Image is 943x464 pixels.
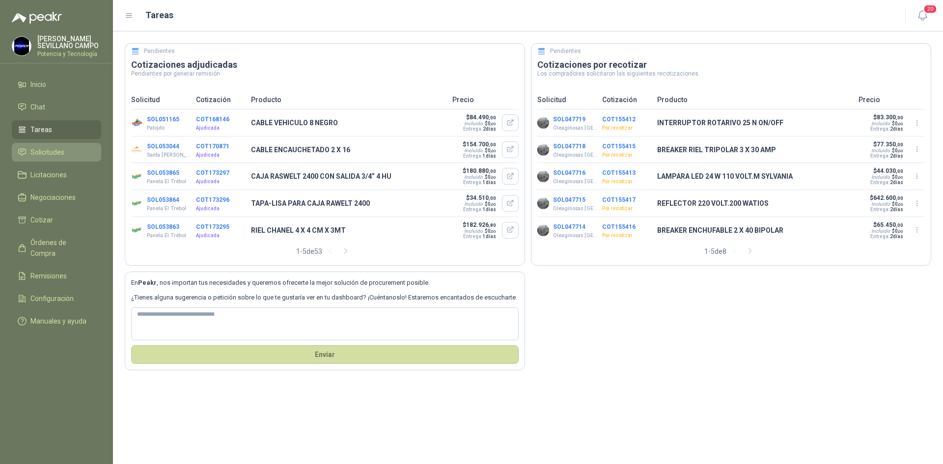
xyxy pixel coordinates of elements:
span: ,00 [489,168,496,174]
span: $ [892,201,903,207]
p: Oleaginosas [GEOGRAPHIC_DATA][PERSON_NAME] [553,205,598,213]
p: Santa [PERSON_NAME] [147,151,192,159]
span: 83.300 [877,114,903,121]
p: Panela El Trébol [147,205,186,213]
div: Incluido [871,121,890,126]
span: 0 [895,228,903,234]
span: 2 días [890,153,903,159]
button: SOL053864 [147,196,179,203]
img: Company Logo [537,224,549,236]
p: Precio [859,94,925,105]
span: ,00 [491,202,496,207]
span: ,00 [898,122,903,126]
span: 65.450 [877,221,903,228]
img: Company Logo [12,37,31,55]
p: Por recotizar [602,205,651,213]
button: SOL053863 [147,223,179,230]
p: $ [462,194,496,201]
p: Entrega: [462,234,496,239]
span: Solicitudes [30,147,64,158]
p: Oleaginosas [GEOGRAPHIC_DATA][PERSON_NAME] [553,151,598,159]
p: $ [462,167,496,174]
span: 0 [895,121,903,126]
button: COT170871 [196,143,229,150]
p: Potencia y Tecnología [37,51,101,57]
a: Licitaciones [12,165,101,184]
button: COT173295 [196,223,229,230]
span: ,00 [898,175,903,180]
p: INTERRUPTOR ROTARIVO 25 N ON/OFF [657,117,853,128]
p: $ [462,114,496,121]
span: ,00 [491,175,496,180]
span: 0 [488,174,496,180]
span: $ [892,174,903,180]
span: 77.350 [877,141,903,148]
button: Envíar [131,345,519,364]
a: Manuales y ayuda [12,312,101,330]
span: 1 días [483,207,496,212]
div: Incluido [871,174,890,180]
span: 0 [488,148,496,153]
span: Negociaciones [30,192,76,203]
span: Inicio [30,79,46,90]
h5: Pendientes [144,47,175,56]
p: Pendientes por generar remisión [131,71,519,77]
span: 2 días [890,180,903,185]
a: Cotizar [12,211,101,229]
span: 2 días [483,126,496,132]
p: Solicitud [131,94,190,105]
p: Patojito [147,124,179,132]
p: $ [462,141,496,148]
p: Producto [251,94,446,105]
button: COT168146 [196,116,229,123]
div: 1 - 5 de 8 [704,244,758,259]
p: ¿Tienes alguna sugerencia o petición sobre lo que te gustaría ver en tu dashboard? ¡Cuéntanoslo! ... [131,293,519,302]
p: Por recotizar [602,232,651,240]
p: Entrega: [869,126,903,132]
span: ,80 [489,222,496,228]
button: 20 [914,7,931,25]
span: Licitaciones [30,169,67,180]
span: ,00 [896,168,903,174]
p: Por recotizar [602,151,651,159]
a: Negociaciones [12,188,101,207]
span: 1 días [483,180,496,185]
button: SOL053865 [147,169,179,176]
span: 2 días [890,126,903,132]
span: ,00 [898,202,903,207]
p: Entrega: [462,180,496,185]
span: ,00 [896,195,903,201]
p: BREAKER ENCHUFABLE 2 X 40 BIPOLAR [657,225,853,236]
span: ,00 [489,142,496,147]
p: $ [869,141,903,148]
p: RIEL CHANEL 4 X 4 CM X 3MT [251,225,446,236]
span: ,00 [489,115,496,120]
img: Logo peakr [12,12,62,24]
button: COT173296 [196,196,229,203]
button: SOL047716 [553,169,585,176]
span: ,00 [491,149,496,153]
a: Órdenes de Compra [12,233,101,263]
div: Incluido [464,228,483,234]
span: $ [485,148,496,153]
b: Peakr [138,279,157,286]
span: Cotizar [30,215,53,225]
button: COT155412 [602,116,636,123]
p: Oleaginosas [GEOGRAPHIC_DATA][PERSON_NAME] [553,178,598,186]
div: Incluido [464,174,483,180]
img: Company Logo [537,170,549,182]
p: $ [462,221,496,228]
p: En , nos importan tus necesidades y queremos ofrecerte la mejor solución de procurement posible. [131,278,519,288]
p: Ajudicada [196,124,245,132]
span: Configuración [30,293,74,304]
div: Incluido [871,148,890,153]
button: SOL051165 [147,116,179,123]
button: COT155416 [602,223,636,230]
img: Company Logo [131,170,143,182]
span: 2 días [890,234,903,239]
p: Solicitud [537,94,596,105]
img: Company Logo [537,117,549,129]
img: Company Logo [131,117,143,129]
h1: Tareas [145,8,173,22]
span: 1 días [483,234,496,239]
